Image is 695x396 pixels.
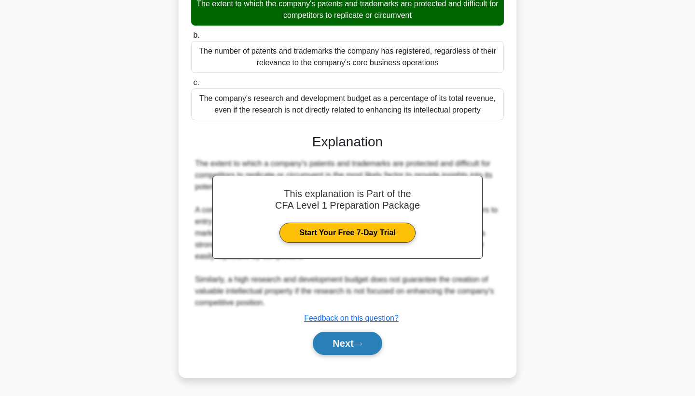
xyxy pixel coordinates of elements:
span: b. [193,31,199,39]
div: The company's research and development budget as a percentage of its total revenue, even if the r... [191,88,504,120]
div: The extent to which a company's patents and trademarks are protected and difficult for competitor... [195,158,500,309]
span: c. [193,78,199,86]
a: Feedback on this question? [304,314,399,322]
h3: Explanation [197,134,498,150]
a: Start Your Free 7-Day Trial [279,223,415,243]
div: The number of patents and trademarks the company has registered, regardless of their relevance to... [191,41,504,73]
button: Next [313,332,382,355]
